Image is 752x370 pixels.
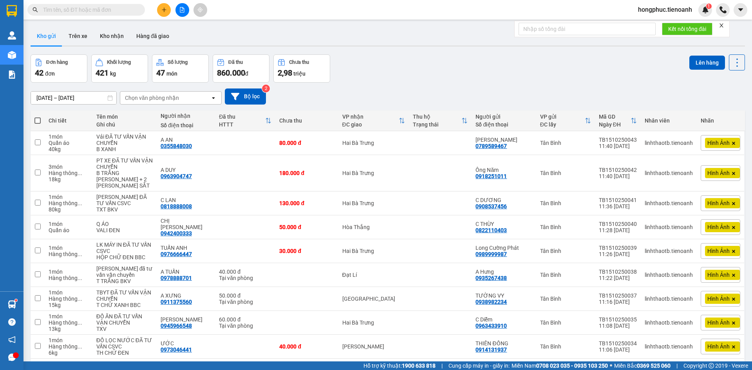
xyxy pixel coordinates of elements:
div: Q ÁO [96,221,153,227]
div: ĐC giao [342,121,399,128]
div: Người nhận [161,113,211,119]
div: Người gửi [475,114,532,120]
div: 1 món [49,134,88,140]
div: Chi tiết [49,117,88,124]
div: linhthaotb.tienoanh [645,200,693,206]
div: Hai Bà Trưng [342,140,405,146]
div: 0918251011 [475,173,507,179]
div: THIÊN ĐỒNG [475,340,532,347]
div: 60.000 đ [219,316,271,323]
div: TB1510250034 [599,340,637,347]
div: C LAN [161,197,211,203]
div: Hai Bà Trưng [342,248,405,254]
span: Hình Ảnh [707,343,730,350]
div: 3 món [49,164,88,170]
img: phone-icon [719,6,727,13]
div: 0355848030 [161,143,192,149]
div: ĐỒ LỌC NƯỚC ĐÃ TƯ VẤN CSVC [96,337,153,350]
img: warehouse-icon [8,300,16,309]
span: 1 [707,4,710,9]
input: Tìm tên, số ĐT hoặc mã đơn [43,5,136,14]
div: TB1510250038 [599,269,637,275]
div: Khối lượng [107,60,131,65]
span: 860.000 [217,68,245,78]
span: ... [78,275,82,281]
div: 0942400333 [161,230,192,236]
div: Hàng thông thường [49,275,88,281]
div: TB1510250039 [599,245,637,251]
img: icon-new-feature [702,6,709,13]
div: 0822110403 [475,227,507,233]
div: Tân Bình [540,200,591,206]
div: linhthaotb.tienoanh [645,224,693,230]
span: Hình Ảnh [707,224,730,231]
span: món [166,70,177,77]
div: 11:06 [DATE] [599,347,637,353]
div: 0938982234 [475,299,507,305]
div: linhthaotb.tienoanh [645,272,693,278]
div: Đơn hàng [46,60,68,65]
span: Hình Ảnh [707,200,730,207]
div: Số điện thoại [475,121,532,128]
div: 0945966548 [161,323,192,329]
div: 0935267438 [475,275,507,281]
span: ... [78,343,82,350]
div: 0989999987 [475,251,507,257]
div: TB1510250040 [599,221,637,227]
div: Chưa thu [279,117,334,124]
th: Toggle SortBy [338,110,409,131]
div: 1 món [49,337,88,343]
img: logo-vxr [7,5,17,17]
div: 11:26 [DATE] [599,251,637,257]
button: Số lượng47món [152,54,209,83]
button: file-add [175,3,189,17]
div: Tân Bình [540,140,591,146]
div: Chọn văn phòng nhận [125,94,179,102]
div: Chưa thu [289,60,309,65]
div: 11:36 [DATE] [599,203,637,209]
div: linhthaotb.tienoanh [645,170,693,176]
span: close [719,23,724,28]
div: VP nhận [342,114,399,120]
div: Tân Bình [540,248,591,254]
div: [GEOGRAPHIC_DATA] [342,296,405,302]
div: 11:08 [DATE] [599,323,637,329]
div: TB1510250042 [599,167,637,173]
div: C Diễm [475,316,532,323]
div: Tại văn phòng [219,275,271,281]
div: 6 kg [49,350,88,356]
span: kg [110,70,116,77]
span: ... [78,319,82,326]
span: Hình Ảnh [707,170,730,177]
span: plus [161,7,167,13]
div: Nhãn [701,117,740,124]
div: A XƯNG [161,292,211,299]
div: [PERSON_NAME] [342,343,405,350]
div: Ghi chú [96,121,153,128]
div: 1 món [49,361,88,367]
div: 0978888701 [161,275,192,281]
div: Hàng thông thường [49,343,88,350]
div: 1 món [49,245,88,251]
div: Hải Sản ĐÃ TƯ VẤN CSVC [96,194,153,206]
div: VP gửi [540,114,585,120]
div: Hàng thông thường [49,200,88,206]
button: Đã thu860.000đ [213,54,269,83]
div: Tại văn phòng [219,299,271,305]
div: Hàng thông thường [49,319,88,326]
div: A DUY [161,167,211,173]
input: Nhập số tổng đài [519,23,656,35]
span: ⚪️ [610,364,612,367]
div: A AN [161,137,211,143]
img: warehouse-icon [8,51,16,59]
div: KIM HẰNG [475,137,532,143]
div: TH CHỮ ĐEN [96,350,153,356]
svg: open [210,95,217,101]
div: 80.000 đ [279,140,334,146]
span: search [33,7,38,13]
div: Hàng thông thường [49,170,88,176]
div: 0976666447 [161,251,192,257]
th: Toggle SortBy [595,110,641,131]
div: Tên món [96,114,153,120]
th: Toggle SortBy [409,110,472,131]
